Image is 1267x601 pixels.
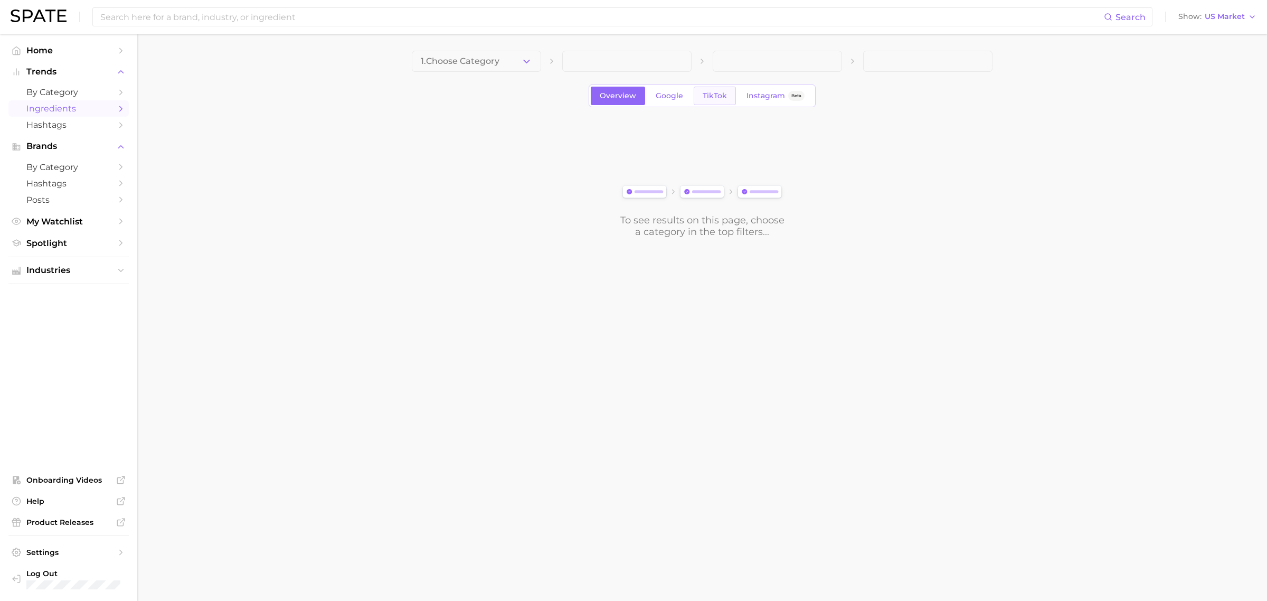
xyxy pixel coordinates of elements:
[421,57,499,66] span: 1. Choose Category
[26,266,111,275] span: Industries
[26,496,111,506] span: Help
[8,64,129,80] button: Trends
[8,175,129,192] a: Hashtags
[737,87,814,105] a: InstagramBeta
[26,67,111,77] span: Trends
[694,87,736,105] a: TikTok
[619,214,785,238] div: To see results on this page, choose a category in the top filters...
[8,42,129,59] a: Home
[1115,12,1146,22] span: Search
[8,514,129,530] a: Product Releases
[600,91,636,100] span: Overview
[26,195,111,205] span: Posts
[591,87,645,105] a: Overview
[8,84,129,100] a: by Category
[619,183,785,202] img: svg%3e
[791,91,801,100] span: Beta
[8,192,129,208] a: Posts
[647,87,692,105] a: Google
[8,493,129,509] a: Help
[703,91,727,100] span: TikTok
[8,100,129,117] a: Ingredients
[26,45,111,55] span: Home
[26,142,111,151] span: Brands
[26,179,111,189] span: Hashtags
[8,159,129,175] a: by Category
[8,117,129,133] a: Hashtags
[1178,14,1202,20] span: Show
[8,472,129,488] a: Onboarding Videos
[99,8,1104,26] input: Search here for a brand, industry, or ingredient
[8,138,129,154] button: Brands
[8,235,129,251] a: Spotlight
[11,10,67,22] img: SPATE
[26,475,111,485] span: Onboarding Videos
[412,51,541,72] button: 1.Choose Category
[26,569,120,578] span: Log Out
[26,104,111,114] span: Ingredients
[26,120,111,130] span: Hashtags
[8,262,129,278] button: Industries
[656,91,683,100] span: Google
[746,91,785,100] span: Instagram
[26,238,111,248] span: Spotlight
[1205,14,1245,20] span: US Market
[26,217,111,227] span: My Watchlist
[26,518,111,527] span: Product Releases
[8,566,129,593] a: Log out. Currently logged in with e-mail anjali.gupta@maesa.com.
[26,548,111,557] span: Settings
[1176,10,1259,24] button: ShowUS Market
[8,544,129,560] a: Settings
[8,213,129,230] a: My Watchlist
[26,162,111,172] span: by Category
[26,87,111,97] span: by Category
